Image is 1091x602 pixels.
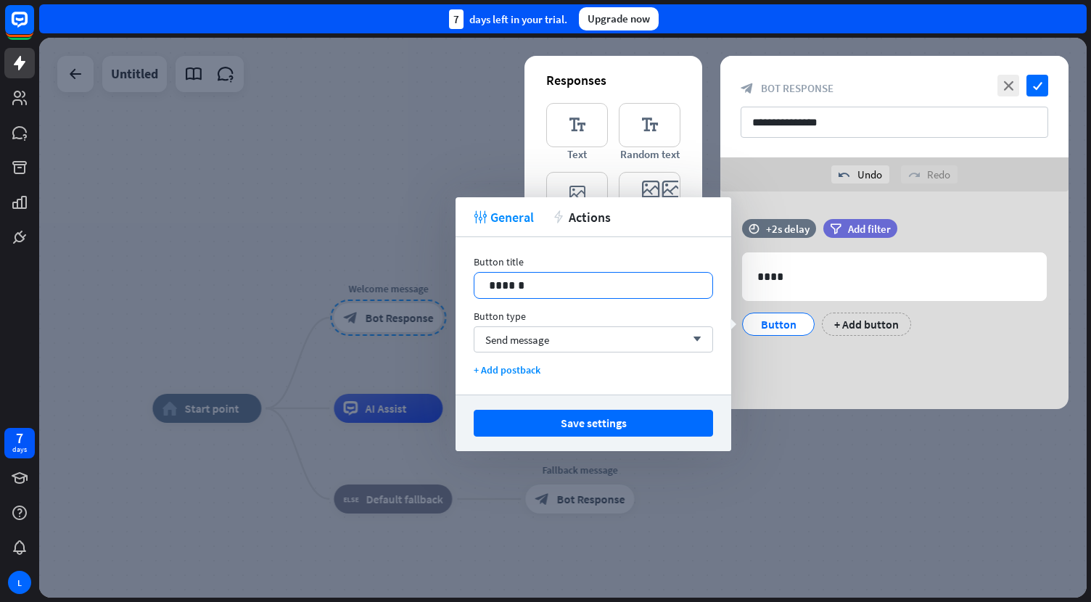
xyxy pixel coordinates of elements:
[908,169,920,181] i: redo
[901,165,958,184] div: Redo
[449,9,464,29] div: 7
[749,223,759,234] i: time
[485,333,549,347] span: Send message
[761,81,833,95] span: Bot Response
[16,432,23,445] div: 7
[4,428,35,458] a: 7 days
[449,9,567,29] div: days left in your trial.
[8,571,31,594] div: L
[569,209,611,226] span: Actions
[754,313,802,335] div: Button
[474,363,713,376] div: + Add postback
[474,310,713,323] div: Button type
[848,222,891,236] span: Add filter
[741,82,754,95] i: block_bot_response
[1026,75,1048,96] i: check
[766,222,810,236] div: +2s delay
[831,165,889,184] div: Undo
[552,210,565,223] i: action
[686,335,701,344] i: arrow_down
[474,255,713,268] div: Button title
[830,223,841,234] i: filter
[822,313,911,336] div: + Add button
[474,410,713,437] button: Save settings
[997,75,1019,96] i: close
[839,169,850,181] i: undo
[579,7,659,30] div: Upgrade now
[474,210,487,223] i: tweak
[12,445,27,455] div: days
[12,6,55,49] button: Open LiveChat chat widget
[490,209,534,226] span: General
